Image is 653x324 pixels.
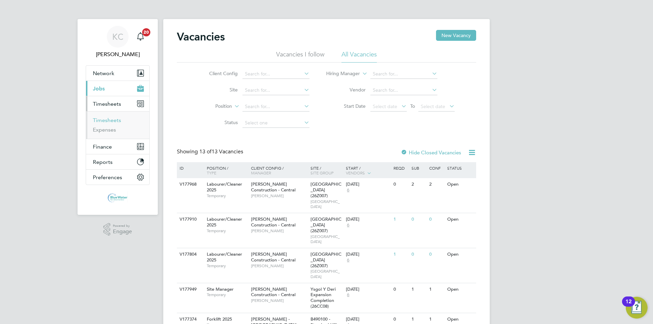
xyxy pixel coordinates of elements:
span: [GEOGRAPHIC_DATA] [311,234,343,244]
span: Ysgol Y Deri Expansion Completion (26CC08) [311,286,336,309]
a: Timesheets [93,117,121,123]
input: Select one [242,118,309,128]
span: [GEOGRAPHIC_DATA] [311,269,343,279]
label: Start Date [326,103,366,109]
div: 1 [392,248,409,261]
span: Preferences [93,174,122,181]
div: Status [446,162,475,174]
div: 0 [410,248,428,261]
span: [PERSON_NAME] [251,228,307,234]
div: Sub [410,162,428,174]
div: Conf [428,162,445,174]
span: Jobs [93,85,105,92]
span: 13 Vacancies [199,148,243,155]
span: Temporary [207,228,248,234]
label: Client Config [199,70,238,76]
div: Start / [344,162,392,179]
button: New Vacancy [436,30,476,41]
span: [GEOGRAPHIC_DATA] [311,199,343,209]
li: Vacancies I follow [276,50,324,63]
input: Search for... [242,102,309,112]
button: Reports [86,154,149,169]
div: V177968 [178,178,202,191]
span: [GEOGRAPHIC_DATA] (26Z007) [311,251,341,269]
div: Client Config / [249,162,309,178]
input: Search for... [242,69,309,79]
span: Type [207,170,216,175]
div: [DATE] [346,287,390,292]
div: Position / [202,162,249,178]
div: 1 [392,213,409,226]
a: Go to home page [86,192,150,203]
div: 2 [410,178,428,191]
div: 12 [625,302,632,310]
div: ID [178,162,202,174]
a: 20 [134,26,147,48]
div: 1 [410,283,428,296]
div: 0 [392,283,409,296]
div: [DATE] [346,317,390,322]
div: 0 [392,178,409,191]
div: Timesheets [86,111,149,139]
input: Search for... [242,86,309,95]
label: Hide Closed Vacancies [401,149,461,156]
div: V177910 [178,213,202,226]
div: Open [446,283,475,296]
span: Kris Cullen [86,50,150,58]
span: Select date [373,103,397,109]
h2: Vacancies [177,30,225,44]
span: 13 of [199,148,212,155]
span: [PERSON_NAME] [251,193,307,199]
label: Vendor [326,87,366,93]
img: bluewaterwales-logo-retina.png [108,192,128,203]
a: KC[PERSON_NAME] [86,26,150,58]
span: Finance [93,143,112,150]
button: Preferences [86,170,149,185]
label: Status [199,119,238,125]
span: Labourer/Cleaner 2025 [207,216,242,228]
span: Timesheets [93,101,121,107]
div: Open [446,213,475,226]
label: Site [199,87,238,93]
span: Labourer/Cleaner 2025 [207,181,242,193]
span: Forklift 2025 [207,316,232,322]
label: Hiring Manager [321,70,360,77]
div: 2 [428,178,445,191]
span: [PERSON_NAME] [251,298,307,303]
div: Open [446,178,475,191]
div: Showing [177,148,245,155]
span: [PERSON_NAME] Construction - Central [251,181,296,193]
div: Reqd [392,162,409,174]
a: Expenses [93,126,116,133]
span: 6 [346,257,350,263]
button: Network [86,66,149,81]
span: Engage [113,229,132,235]
button: Jobs [86,81,149,96]
span: [PERSON_NAME] Construction - Central [251,286,296,298]
span: Temporary [207,193,248,199]
span: Labourer/Cleaner 2025 [207,251,242,263]
span: Temporary [207,263,248,269]
span: 6 [346,187,350,193]
div: [DATE] [346,217,390,222]
button: Timesheets [86,96,149,111]
button: Finance [86,139,149,154]
span: [GEOGRAPHIC_DATA] (26Z007) [311,216,341,234]
span: Temporary [207,292,248,297]
span: Site Group [311,170,334,175]
span: Reports [93,159,113,165]
li: All Vacancies [341,50,377,63]
div: [DATE] [346,252,390,257]
div: Site / [309,162,345,178]
div: 1 [428,283,445,296]
span: 6 [346,292,350,298]
span: Network [93,70,114,76]
span: Powered by [113,223,132,229]
span: [GEOGRAPHIC_DATA] (26Z007) [311,181,341,199]
nav: Main navigation [78,19,158,215]
div: 0 [410,213,428,226]
span: [PERSON_NAME] Construction - Central [251,251,296,263]
span: To [408,102,417,110]
div: Open [446,248,475,261]
div: 0 [428,248,445,261]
